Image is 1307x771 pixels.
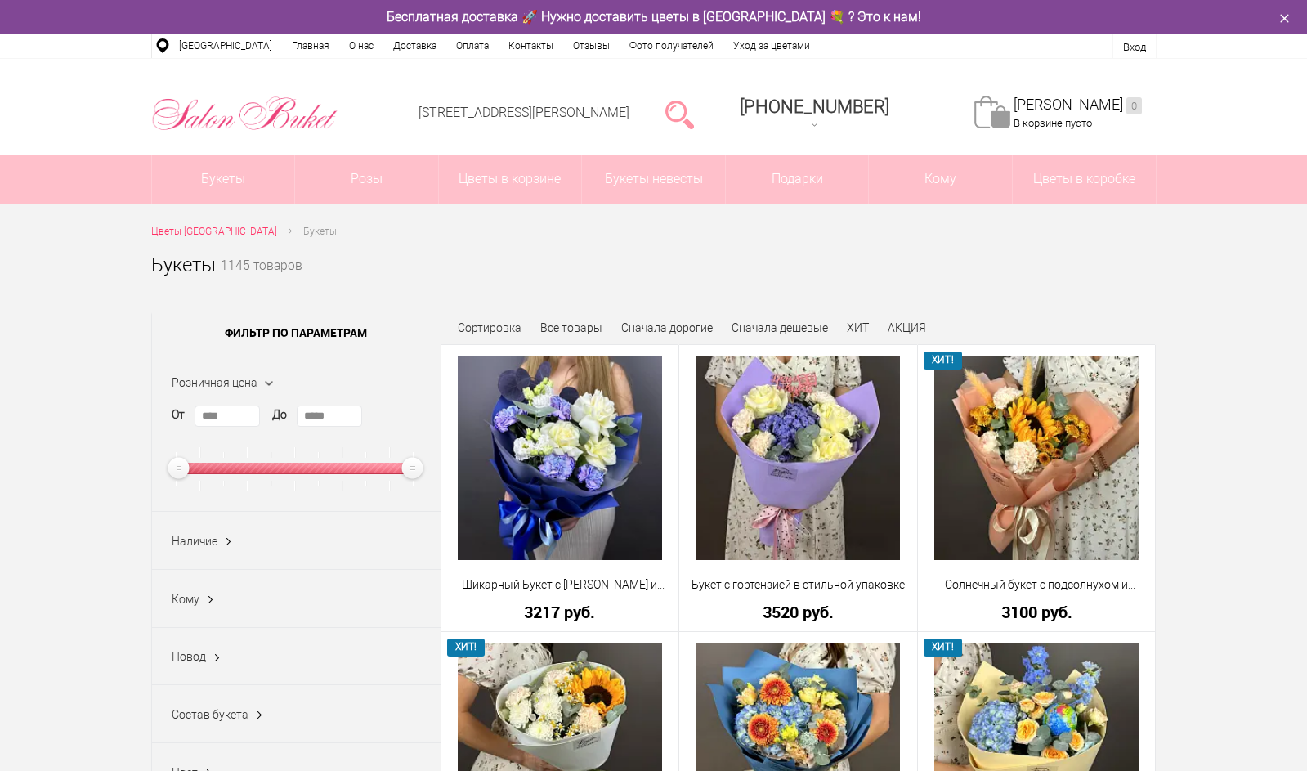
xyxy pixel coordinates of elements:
[620,34,723,58] a: Фото получателей
[295,155,438,204] a: Розы
[151,226,277,237] span: Цветы [GEOGRAPHIC_DATA]
[303,226,337,237] span: Букеты
[847,321,869,334] a: ХИТ
[282,34,339,58] a: Главная
[169,34,282,58] a: [GEOGRAPHIC_DATA]
[152,155,295,204] a: Букеты
[221,260,302,299] small: 1145 товаров
[740,96,889,117] span: [PHONE_NUMBER]
[621,321,713,334] a: Сначала дорогие
[1013,155,1156,204] a: Цветы в коробке
[1014,117,1092,129] span: В корзине пусто
[172,376,257,389] span: Розничная цена
[690,576,906,594] a: Букет с гортензией в стильной упаковке
[383,34,446,58] a: Доставка
[1123,41,1146,53] a: Вход
[458,356,662,560] img: Шикарный Букет с Розами и Синими Диантусами
[929,603,1145,621] a: 3100 руб.
[151,92,338,135] img: Цветы Нижний Новгород
[172,650,206,663] span: Повод
[726,155,869,204] a: Подарки
[172,406,185,424] label: От
[339,34,383,58] a: О нас
[152,312,441,353] span: Фильтр по параметрам
[151,250,216,280] h1: Букеты
[172,708,248,721] span: Состав букета
[732,321,828,334] a: Сначала дешевые
[1126,97,1142,114] ins: 0
[730,91,899,137] a: [PHONE_NUMBER]
[151,223,277,240] a: Цветы [GEOGRAPHIC_DATA]
[452,576,669,594] a: Шикарный Букет с [PERSON_NAME] и [PERSON_NAME]
[446,34,499,58] a: Оплата
[924,352,962,369] span: ХИТ!
[499,34,563,58] a: Контакты
[540,321,602,334] a: Все товары
[696,356,900,560] img: Букет с гортензией в стильной упаковке
[888,321,926,334] a: АКЦИЯ
[172,535,217,548] span: Наличие
[419,105,629,120] a: [STREET_ADDRESS][PERSON_NAME]
[1014,96,1142,114] a: [PERSON_NAME]
[934,356,1139,560] img: Солнечный букет с подсолнухом и диантусами
[439,155,582,204] a: Цветы в корзине
[458,321,521,334] span: Сортировка
[139,8,1169,25] div: Бесплатная доставка 🚀 Нужно доставить цветы в [GEOGRAPHIC_DATA] 💐 ? Это к нам!
[869,155,1012,204] span: Кому
[924,639,962,656] span: ХИТ!
[447,639,486,656] span: ХИТ!
[452,603,669,621] a: 3217 руб.
[172,593,199,606] span: Кому
[563,34,620,58] a: Отзывы
[929,576,1145,594] a: Солнечный букет с подсолнухом и диантусами
[723,34,820,58] a: Уход за цветами
[690,603,906,621] a: 3520 руб.
[272,406,287,424] label: До
[582,155,725,204] a: Букеты невесты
